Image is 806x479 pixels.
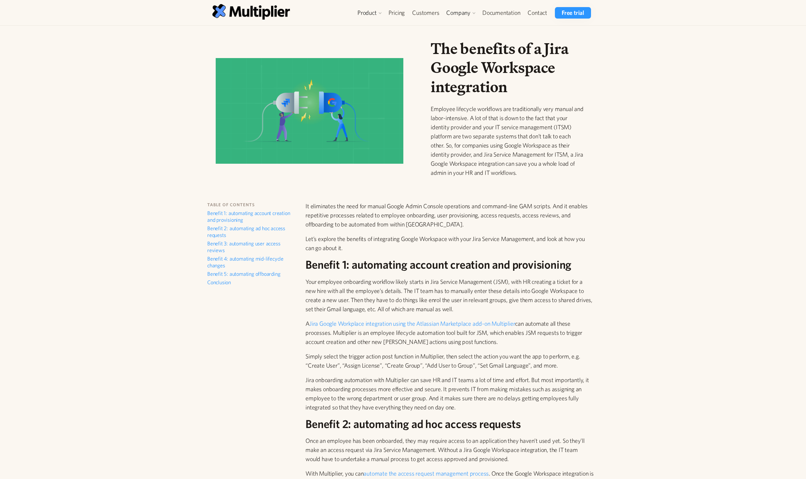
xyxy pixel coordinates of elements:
[446,9,471,17] div: Company
[305,277,594,314] p: Your employee onboarding workflow likely starts in Jira Service Management (JSM), with HR creatin...
[207,279,299,287] a: Conclusion
[524,7,551,19] a: Contact
[207,202,299,208] h6: table of contents
[555,7,591,19] a: Free trial
[443,7,479,19] div: Company
[207,240,299,255] a: Benefit 3: automating user access reviews
[207,255,299,270] a: Benefit 4: automating mid-lifecycle changes
[207,270,299,279] a: Benefit 5: automating offboarding
[207,225,299,240] a: Benefit 2: automating ad hoc access requests
[310,320,515,327] a: Jira Google Workplace integration using the Atlassian Marketplace add-on Multiplier
[385,7,409,19] a: Pricing
[305,319,594,346] p: A can automate all these processes. Multiplier is an employee lifecycle automation tool built for...
[357,9,377,17] div: Product
[479,7,524,19] a: Documentation
[305,417,594,431] h2: Benefit 2: automating ad hoc access requests
[216,58,404,164] img: The benefits of a Jira Google Workspace integration
[364,470,489,477] a: automate the access request management process
[431,39,585,96] h1: The benefits of a Jira Google Workspace integration
[305,234,594,252] p: Let’s explore the benefits of integrating Google Workspace with your Jira Service Management, and...
[207,210,299,225] a: Benefit 1: automating account creation and provisioning
[305,375,594,412] p: Jira onboarding automation with Multiplier can save HR and IT teams a lot of time and effort. But...
[431,104,585,177] p: Employee lifecycle workflows are traditionally very manual and labor-intensive. A lot of that is ...
[305,352,594,370] p: Simply select the trigger action post function in Multiplier, then select the action you want the...
[354,7,385,19] div: Product
[305,258,594,272] h2: Benefit 1: automating account creation and provisioning
[408,7,443,19] a: Customers
[305,202,594,229] p: It eliminates the need for manual Google Admin Console operations and command-line GAM scripts. A...
[305,436,594,463] p: Once an employee has been onboarded, they may require access to an application they haven’t used ...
